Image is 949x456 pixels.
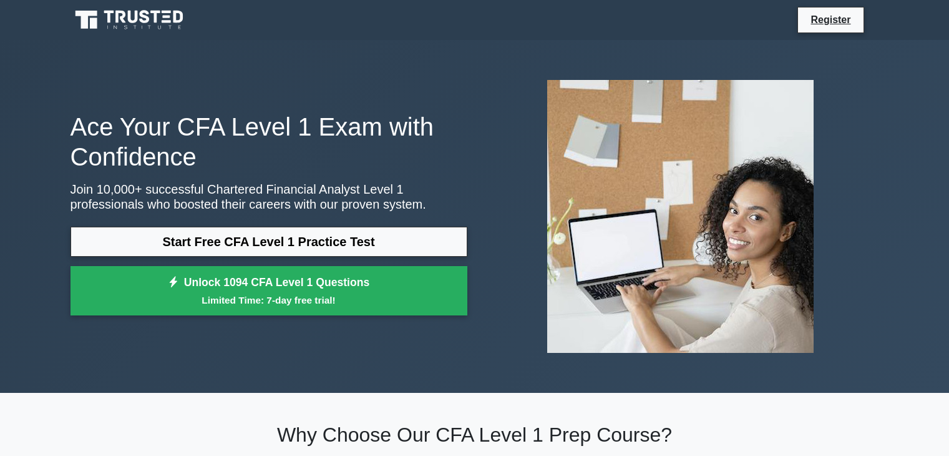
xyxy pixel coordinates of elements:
small: Limited Time: 7-day free trial! [86,293,452,307]
a: Unlock 1094 CFA Level 1 QuestionsLimited Time: 7-day free trial! [71,266,467,316]
a: Start Free CFA Level 1 Practice Test [71,227,467,257]
h2: Why Choose Our CFA Level 1 Prep Course? [71,423,879,447]
h1: Ace Your CFA Level 1 Exam with Confidence [71,112,467,172]
p: Join 10,000+ successful Chartered Financial Analyst Level 1 professionals who boosted their caree... [71,182,467,212]
a: Register [803,12,858,27]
